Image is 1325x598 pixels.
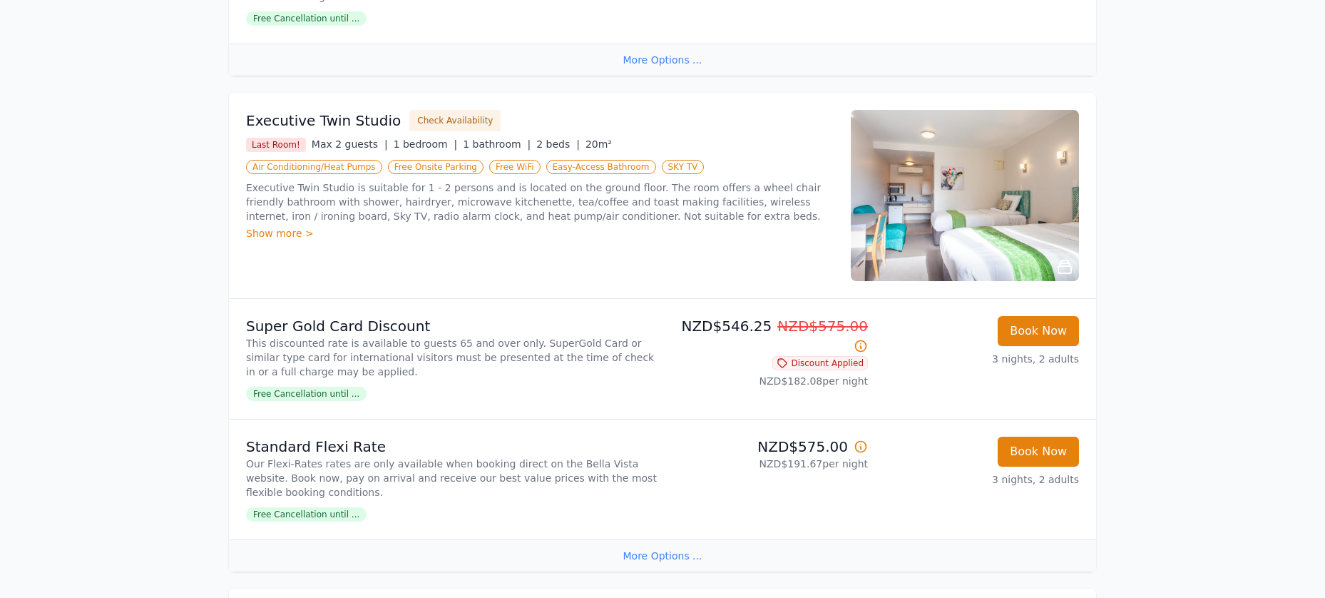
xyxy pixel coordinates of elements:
span: Max 2 guests | [312,138,388,150]
span: Easy-Access Bathroom [546,160,656,174]
p: NZD$191.67 per night [668,457,868,471]
span: Free Cancellation until ... [246,507,367,522]
p: Our Flexi-Rates rates are only available when booking direct on the Bella Vista website. Book now... [246,457,657,500]
span: 2 beds | [536,138,580,150]
span: Air Conditioning/Heat Pumps [246,160,382,174]
h3: Executive Twin Studio [246,111,401,131]
div: More Options ... [229,539,1096,572]
button: Book Now [998,437,1079,467]
p: Super Gold Card Discount [246,316,657,336]
p: 3 nights, 2 adults [879,352,1079,366]
span: 20m² [585,138,612,150]
p: Executive Twin Studio is suitable for 1 - 2 persons and is located on the ground floor. The room ... [246,181,834,223]
span: Free WiFi [489,160,541,174]
span: Free Cancellation until ... [246,11,367,26]
p: NZD$182.08 per night [668,374,868,388]
p: NZD$546.25 [668,316,868,356]
span: 1 bedroom | [394,138,458,150]
span: SKY TV [662,160,705,174]
span: Free Onsite Parking [388,160,484,174]
div: More Options ... [229,44,1096,76]
span: Free Cancellation until ... [246,387,367,401]
span: NZD$575.00 [777,318,868,335]
p: 3 nights, 2 adults [879,472,1079,487]
p: NZD$575.00 [668,437,868,457]
button: Book Now [998,316,1079,346]
span: 1 bathroom | [463,138,531,150]
p: This discounted rate is available to guests 65 and over only. SuperGold Card or similar type card... [246,336,657,379]
button: Check Availability [409,110,501,131]
span: Last Room! [246,138,306,152]
span: Discount Applied [772,356,868,370]
div: Show more > [246,226,834,240]
p: Standard Flexi Rate [246,437,657,457]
